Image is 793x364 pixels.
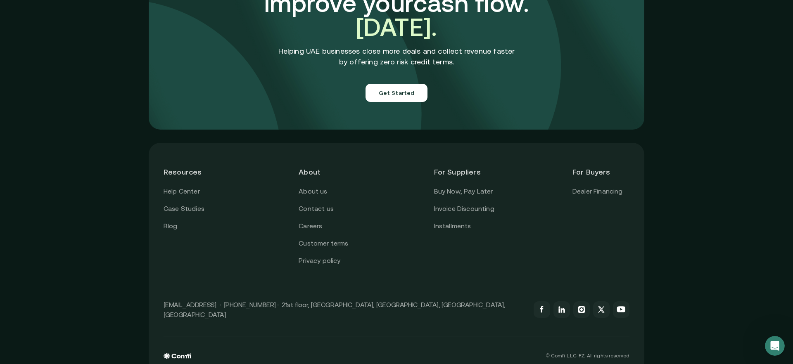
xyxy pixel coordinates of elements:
[299,255,340,266] a: Privacy policy
[299,221,322,232] a: Careers
[572,158,629,186] header: For Buyers
[765,336,785,356] iframe: Intercom live chat
[299,186,327,197] a: About us
[299,203,334,214] a: Contact us
[572,186,623,197] a: Dealer Financing
[434,203,494,214] a: Invoice Discounting
[164,186,200,197] a: Help Center
[366,84,428,102] button: Get Started
[434,221,471,232] a: Installments
[546,353,629,359] p: © Comfi L.L.C-FZ, All rights reserved
[164,158,221,186] header: Resources
[299,238,348,249] a: Customer terms
[278,46,515,67] p: Helping UAE businesses close more deals and collect revenue faster by offering zero risk credit t...
[164,300,525,319] p: [EMAIL_ADDRESS] · [PHONE_NUMBER] · 21st floor, [GEOGRAPHIC_DATA], [GEOGRAPHIC_DATA], [GEOGRAPHIC_...
[164,221,178,232] a: Blog
[164,353,191,359] img: comfi logo
[434,158,494,186] header: For Suppliers
[434,186,493,197] a: Buy Now, Pay Later
[299,158,356,186] header: About
[164,203,204,214] a: Case Studies
[356,13,437,41] span: [DATE].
